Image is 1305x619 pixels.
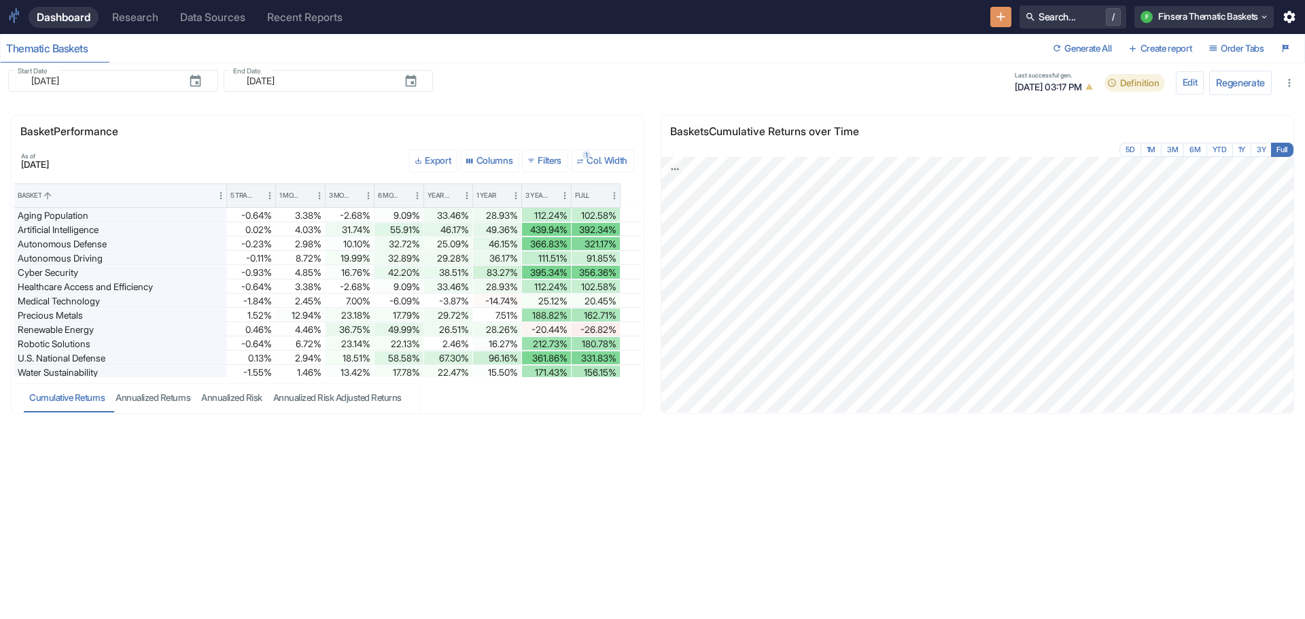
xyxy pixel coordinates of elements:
[1204,38,1270,60] button: Order Tabs
[1232,143,1251,157] button: 1Y
[302,190,313,201] button: Sort
[428,223,469,236] div: 46.17%
[21,160,49,170] span: [DATE]
[525,266,567,279] div: 395.34%
[668,163,682,175] a: Export; Press ENTER to open
[264,190,275,201] button: 5 Trading Days column menu
[230,280,272,294] div: -0.64%
[329,209,370,222] div: -2.68%
[239,73,393,89] input: yyyy-mm-dd
[428,323,469,336] div: 26.51%
[1123,38,1198,60] button: Create report
[990,7,1011,28] button: New Resource
[18,294,223,308] div: Medical Technology
[230,237,272,251] div: -0.23%
[329,323,370,336] div: 36.75%
[378,323,419,336] div: 49.99%
[37,11,90,24] div: Dashboard
[230,209,272,222] div: -0.64%
[428,266,469,279] div: 38.51%
[525,237,567,251] div: 366.83%
[525,351,567,365] div: 361.86%
[329,280,370,294] div: -2.68%
[116,392,190,404] div: Annualized Returns
[1183,143,1206,157] button: 6M
[476,251,518,265] div: 36.17%
[575,294,616,308] div: 20.45%
[549,190,559,201] button: Sort
[378,251,419,265] div: 32.89%
[476,337,518,351] div: 16.27%
[279,223,321,236] div: 4.03%
[575,191,589,200] div: Full
[378,351,419,365] div: 58.58%
[525,323,567,336] div: -20.44%
[1176,71,1204,94] button: config
[352,190,363,201] button: Sort
[230,223,272,236] div: 0.02%
[329,237,370,251] div: 10.10%
[1209,71,1272,94] button: Regenerate
[29,7,99,28] a: Dashboard
[476,266,518,279] div: 83.27%
[575,308,616,322] div: 162.71%
[582,151,591,159] div: 1
[21,153,49,159] span: As of
[279,308,321,322] div: 12.94%
[378,337,419,351] div: 22.13%
[409,149,457,173] button: Export
[476,280,518,294] div: 28.93%
[428,308,469,322] div: 29.72%
[254,190,264,201] button: Sort
[476,209,518,222] div: 28.93%
[510,190,521,201] button: 1 Year column menu
[378,191,400,200] div: 6 Months
[112,11,158,24] div: Research
[172,7,254,28] a: Data Sources
[18,280,223,294] div: Healthcare Access and Efficiency
[525,337,567,351] div: 212.73%
[230,308,272,322] div: 1.52%
[428,237,469,251] div: 25.09%
[1115,77,1165,88] span: Definition
[1020,5,1126,29] button: Search.../
[571,149,634,173] button: 1Col. Width
[279,251,321,265] div: 8.72%
[1141,143,1162,157] button: 1M
[428,294,469,308] div: -3.87%
[378,237,419,251] div: 32.72%
[329,223,370,236] div: 31.74%
[329,337,370,351] div: 23.14%
[24,384,407,412] div: tabs
[575,337,616,351] div: 180.78%
[230,266,272,279] div: -0.93%
[18,209,223,222] div: Aging Population
[575,223,616,236] div: 392.34%
[314,190,325,201] button: 1 Month column menu
[329,266,370,279] div: 16.76%
[1251,143,1272,157] button: 3Y
[525,223,567,236] div: 439.94%
[559,190,570,201] button: 3 Years column menu
[412,190,423,201] button: 6 Months column menu
[609,190,620,201] button: Full column menu
[329,366,370,379] div: 13.42%
[476,237,518,251] div: 46.15%
[329,351,370,365] div: 18.51%
[180,11,245,24] div: Data Sources
[230,191,253,200] div: 5 Trading Days
[525,280,567,294] div: 112.24%
[1141,11,1153,23] div: F
[575,323,616,336] div: -26.82%
[1271,143,1293,157] button: Full
[476,294,518,308] div: -14.74%
[460,149,519,173] button: Select columns
[428,280,469,294] div: 33.46%
[18,366,223,379] div: Water Sustainability
[378,366,419,379] div: 17.78%
[476,223,518,236] div: 49.36%
[525,366,567,379] div: 171.43%
[378,280,419,294] div: 9.09%
[525,209,567,222] div: 112.24%
[476,351,518,365] div: 96.16%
